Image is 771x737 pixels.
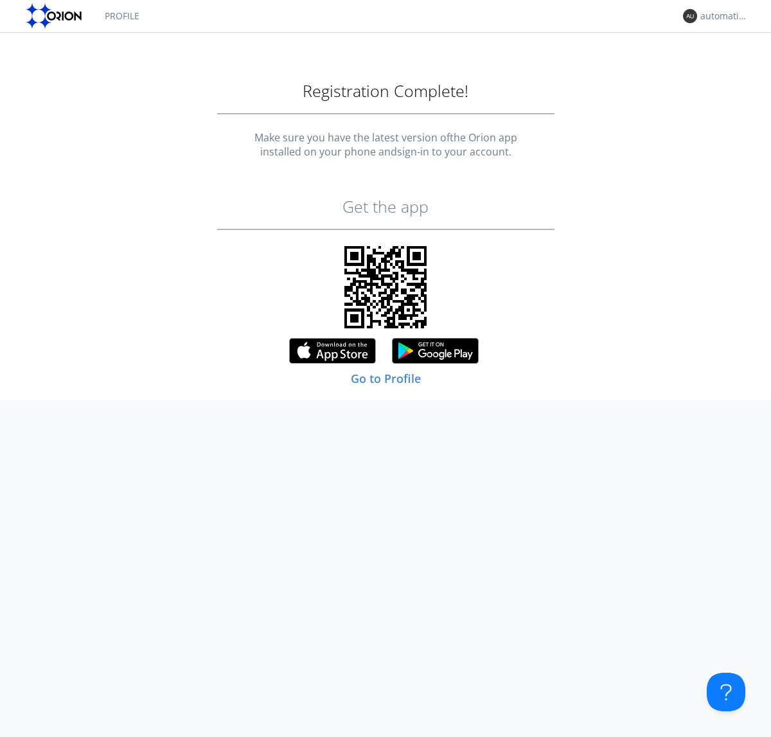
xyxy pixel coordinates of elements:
[707,673,745,711] iframe: Toggle Customer Support
[13,130,758,160] div: Make sure you have the latest version of the Orion app installed on your phone and sign-in to you...
[13,198,758,216] h2: Get the app
[344,246,427,328] img: qrcode.svg
[289,338,379,369] img: appstore.svg
[351,371,421,386] a: Go to Profile
[683,9,697,23] img: 373638.png
[392,338,482,369] img: googleplay.svg
[13,82,758,100] h1: Registration Complete!
[700,10,749,22] div: automation+usermanager+1755748782
[26,3,85,29] img: orion-labs-logo.svg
